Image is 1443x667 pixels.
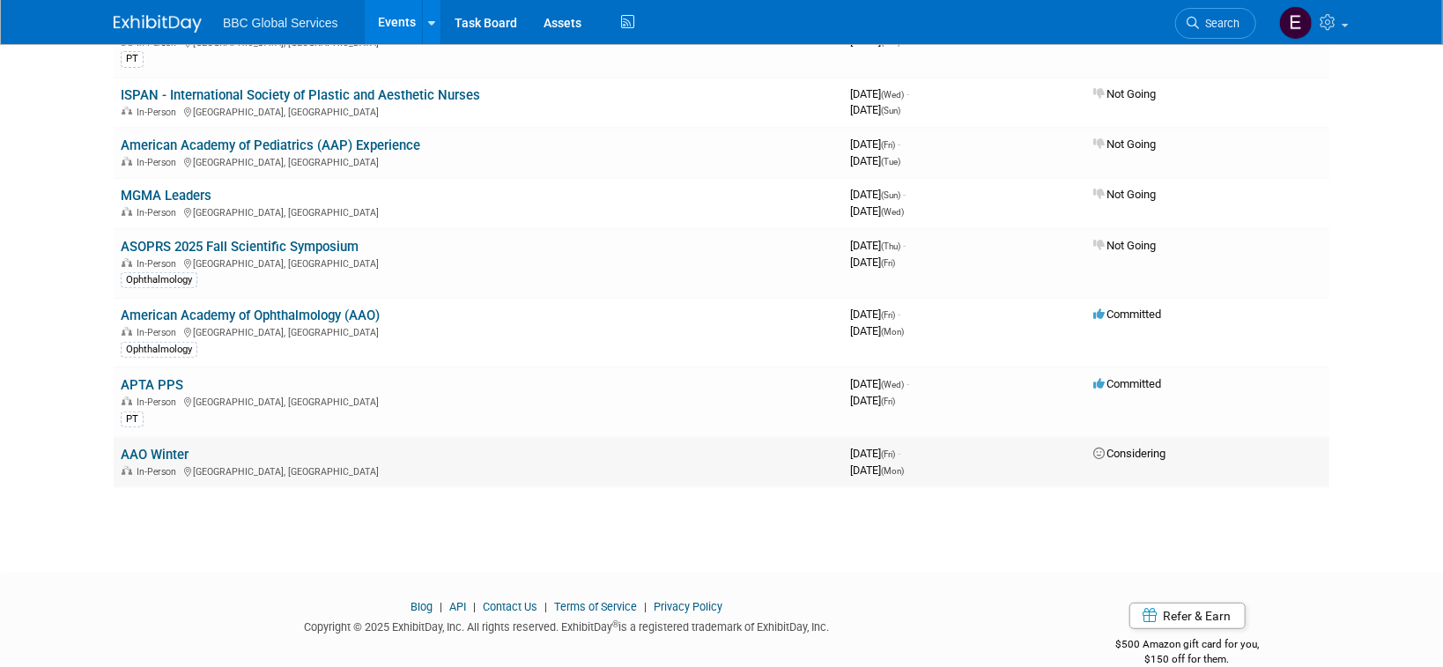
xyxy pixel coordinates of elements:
[121,256,836,270] div: [GEOGRAPHIC_DATA], [GEOGRAPHIC_DATA]
[850,154,900,167] span: [DATE]
[411,600,433,613] a: Blog
[850,377,909,390] span: [DATE]
[850,87,909,100] span: [DATE]
[850,324,904,337] span: [DATE]
[121,377,183,393] a: APTA PPS
[850,103,900,116] span: [DATE]
[483,600,537,613] a: Contact Us
[881,140,895,150] span: (Fri)
[121,104,836,118] div: [GEOGRAPHIC_DATA], [GEOGRAPHIC_DATA]
[121,204,836,219] div: [GEOGRAPHIC_DATA], [GEOGRAPHIC_DATA]
[122,107,132,115] img: In-Person Event
[121,308,380,323] a: American Academy of Ophthalmology (AAO)
[137,207,181,219] span: In-Person
[122,258,132,267] img: In-Person Event
[906,377,909,390] span: -
[898,447,900,460] span: -
[654,600,722,613] a: Privacy Policy
[1046,652,1330,667] div: $150 off for them.
[121,87,480,103] a: ISPAN - International Society of Plastic and Aesthetic Nurses
[121,51,144,67] div: PT
[137,396,181,408] span: In-Person
[121,239,359,255] a: ASOPRS 2025 Fall Scientific Symposium
[1093,188,1156,201] span: Not Going
[898,308,900,321] span: -
[850,188,906,201] span: [DATE]
[850,256,895,269] span: [DATE]
[881,157,900,167] span: (Tue)
[850,447,900,460] span: [DATE]
[121,324,836,338] div: [GEOGRAPHIC_DATA], [GEOGRAPHIC_DATA]
[850,394,895,407] span: [DATE]
[881,466,904,476] span: (Mon)
[121,394,836,408] div: [GEOGRAPHIC_DATA], [GEOGRAPHIC_DATA]
[1093,377,1161,390] span: Committed
[137,107,181,118] span: In-Person
[121,463,836,478] div: [GEOGRAPHIC_DATA], [GEOGRAPHIC_DATA]
[1129,603,1246,629] a: Refer & Earn
[121,447,189,463] a: AAO Winter
[1093,239,1156,252] span: Not Going
[881,106,900,115] span: (Sun)
[881,90,904,100] span: (Wed)
[540,600,551,613] span: |
[121,188,211,204] a: MGMA Leaders
[903,239,906,252] span: -
[223,16,338,30] span: BBC Global Services
[903,188,906,201] span: -
[469,600,480,613] span: |
[121,411,144,427] div: PT
[121,137,420,153] a: American Academy of Pediatrics (AAP) Experience
[137,157,181,168] span: In-Person
[137,37,181,48] span: In-Person
[881,241,900,251] span: (Thu)
[1093,137,1156,151] span: Not Going
[850,463,904,477] span: [DATE]
[137,258,181,270] span: In-Person
[137,327,181,338] span: In-Person
[122,327,132,336] img: In-Person Event
[640,600,651,613] span: |
[850,308,900,321] span: [DATE]
[1279,6,1313,40] img: Ethan Denkensohn
[881,190,900,200] span: (Sun)
[881,310,895,320] span: (Fri)
[1093,447,1165,460] span: Considering
[1175,8,1256,39] a: Search
[898,137,900,151] span: -
[1093,87,1156,100] span: Not Going
[122,157,132,166] img: In-Person Event
[881,258,895,268] span: (Fri)
[121,272,197,288] div: Ophthalmology
[122,207,132,216] img: In-Person Event
[122,466,132,475] img: In-Person Event
[122,396,132,405] img: In-Person Event
[881,207,904,217] span: (Wed)
[881,396,895,406] span: (Fri)
[881,449,895,459] span: (Fri)
[906,87,909,100] span: -
[881,37,900,47] span: (Sun)
[121,342,197,358] div: Ophthalmology
[114,615,1019,635] div: Copyright © 2025 ExhibitDay, Inc. All rights reserved. ExhibitDay is a registered trademark of Ex...
[881,380,904,389] span: (Wed)
[114,15,202,33] img: ExhibitDay
[449,600,466,613] a: API
[1093,308,1161,321] span: Committed
[850,204,904,218] span: [DATE]
[850,239,906,252] span: [DATE]
[881,327,904,337] span: (Mon)
[1046,626,1330,666] div: $500 Amazon gift card for you,
[850,34,900,48] span: [DATE]
[554,600,637,613] a: Terms of Service
[612,619,618,629] sup: ®
[137,466,181,478] span: In-Person
[850,137,900,151] span: [DATE]
[121,154,836,168] div: [GEOGRAPHIC_DATA], [GEOGRAPHIC_DATA]
[1199,17,1239,30] span: Search
[435,600,447,613] span: |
